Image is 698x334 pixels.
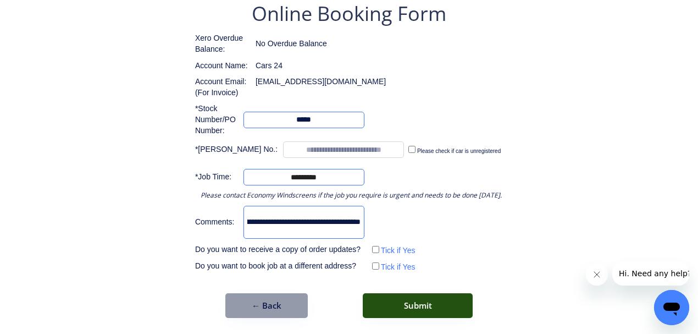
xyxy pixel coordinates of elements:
label: Tick if Yes [381,246,416,255]
div: Xero Overdue Balance: [195,33,250,54]
div: *Job Time: [195,172,238,183]
div: Account Email: (For Invoice) [195,76,250,98]
iframe: Close message [586,264,608,286]
div: Please contact Economy Windscreens if the job you require is urgent and needs to be done [DATE]. [201,191,502,200]
span: Hi. Need any help? [7,8,79,17]
label: Please check if car is unregistered [417,148,501,154]
div: Do you want to receive a copy of order updates? [195,244,364,255]
button: ← Back [225,293,308,318]
div: *[PERSON_NAME] No.: [195,144,278,155]
div: Comments: [195,217,238,228]
iframe: Button to launch messaging window [654,290,689,325]
button: Submit [363,293,473,318]
div: [EMAIL_ADDRESS][DOMAIN_NAME] [256,76,386,87]
div: Do you want to book job at a different address? [195,261,364,272]
iframe: Message from company [612,261,689,286]
div: No Overdue Balance [256,39,327,50]
label: Tick if Yes [381,262,416,271]
div: Cars 24 [256,61,297,72]
div: *Stock Number/PO Number: [195,103,238,136]
div: Account Name: [195,61,250,72]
